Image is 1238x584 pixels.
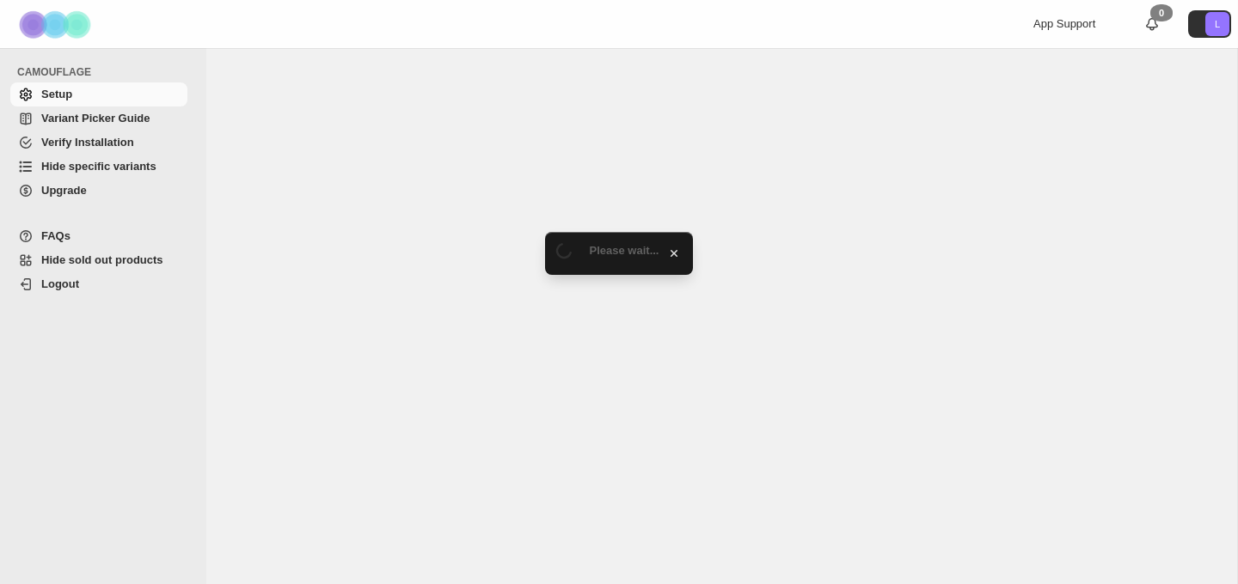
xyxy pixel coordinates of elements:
span: Verify Installation [41,136,134,149]
span: FAQs [41,229,70,242]
span: Setup [41,88,72,100]
img: Camouflage [14,1,100,48]
button: Avatar with initials L [1188,10,1231,38]
span: Hide sold out products [41,253,163,266]
a: 0 [1143,15,1161,33]
a: Hide sold out products [10,248,187,272]
a: FAQs [10,224,187,248]
span: Avatar with initials L [1205,12,1229,36]
a: Variant Picker Guide [10,106,187,131]
div: 0 [1150,4,1173,21]
a: Upgrade [10,179,187,203]
span: Hide specific variants [41,160,156,173]
a: Hide specific variants [10,155,187,179]
span: CAMOUFLAGE [17,65,194,79]
a: Setup [10,82,187,106]
text: L [1215,19,1220,29]
span: Upgrade [41,184,87,197]
span: App Support [1033,17,1095,30]
a: Logout [10,272,187,296]
span: Logout [41,277,79,290]
span: Variant Picker Guide [41,112,150,125]
a: Verify Installation [10,131,187,155]
span: Please wait... [590,244,659,257]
